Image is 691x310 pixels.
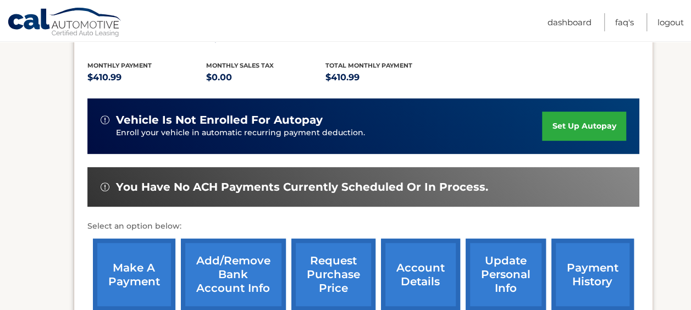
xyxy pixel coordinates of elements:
[116,180,488,194] span: You have no ACH payments currently scheduled or in process.
[325,70,445,85] p: $410.99
[87,62,152,69] span: Monthly Payment
[116,127,543,139] p: Enroll your vehicle in automatic recurring payment deduction.
[206,62,274,69] span: Monthly sales Tax
[7,7,123,39] a: Cal Automotive
[116,113,323,127] span: vehicle is not enrolled for autopay
[548,13,592,31] a: Dashboard
[87,70,207,85] p: $410.99
[101,115,109,124] img: alert-white.svg
[615,13,634,31] a: FAQ's
[101,182,109,191] img: alert-white.svg
[657,13,684,31] a: Logout
[325,62,412,69] span: Total Monthly Payment
[206,70,325,85] p: $0.00
[87,220,639,233] p: Select an option below:
[542,112,626,141] a: set up autopay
